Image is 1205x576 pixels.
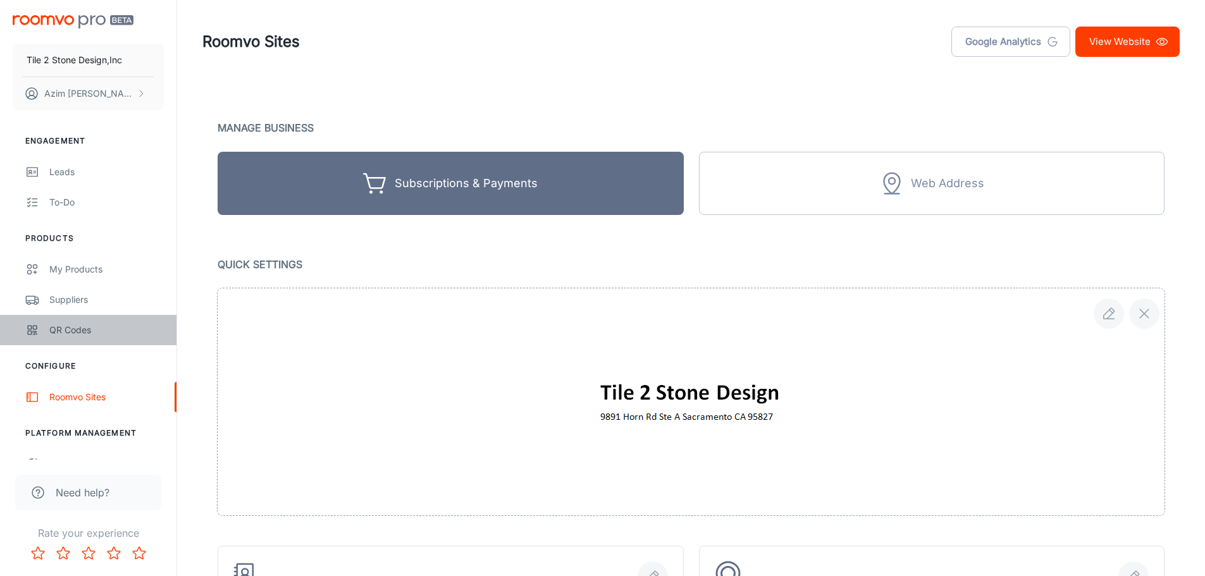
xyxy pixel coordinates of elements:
button: Tile 2 Stone Design,Inc [13,44,164,77]
p: Rate your experience [10,525,166,541]
button: Rate 3 star [76,541,101,566]
div: Unlock with subscription [699,152,1165,215]
a: View Website [1075,27,1180,57]
a: Google Analytics tracking code can be added using the Custom Code feature on this page [951,27,1070,57]
div: Leads [49,165,164,179]
button: Rate 5 star [127,541,152,566]
button: Rate 4 star [101,541,127,566]
button: Azim [PERSON_NAME] [13,77,164,110]
p: Manage Business [218,119,1165,137]
div: To-do [49,195,164,209]
p: Quick Settings [218,255,1165,273]
div: Web Address [911,174,984,193]
button: Web Address [699,152,1165,215]
p: Tile 2 Stone Design,Inc [27,53,122,67]
img: file preview [581,349,801,455]
div: Subscriptions & Payments [395,174,538,193]
img: Roomvo PRO Beta [13,15,133,28]
button: Subscriptions & Payments [218,152,684,215]
div: My Products [49,262,164,276]
button: Rate 2 star [51,541,76,566]
p: Azim [PERSON_NAME] [44,87,133,101]
div: QR Codes [49,323,164,337]
span: Need help? [56,485,109,500]
button: Rate 1 star [25,541,51,566]
div: Roomvo Sites [49,390,164,404]
h1: Roomvo Sites [202,30,300,53]
div: User Administration [49,457,164,471]
div: Suppliers [49,293,164,307]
